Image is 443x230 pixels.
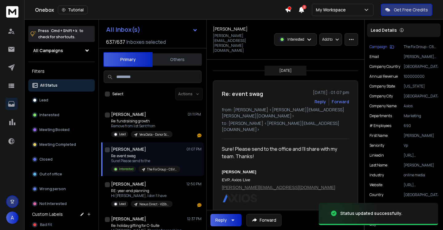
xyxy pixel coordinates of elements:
p: [GEOGRAPHIC_DATA] [404,192,438,197]
button: Primary [103,52,153,67]
img: kFLd8jfV8jXZL5Q6VgqLbP7fJ8xppsu6WN4fZSip_PyNsE7_ZqnHXhQnef25iG1FDOAOgHbd-RUdH_1xd0Mt51q40lTzffdWs... [223,194,257,203]
p: Interested [39,113,59,117]
p: Lead [119,132,126,137]
p: Interested [119,167,134,171]
h1: [PERSON_NAME] [111,181,146,187]
button: Lead [28,94,95,106]
p: 01:07 PM [186,147,202,152]
button: Out of office [28,168,95,180]
p: industry [369,173,384,178]
p: Closed [39,157,53,162]
a: [PERSON_NAME][EMAIL_ADDRESS][DOMAIN_NAME] [222,185,335,190]
h1: [PERSON_NAME] [213,26,248,32]
p: Interested [287,37,304,42]
button: A [6,212,18,224]
p: Seniority [369,143,384,148]
p: My Workspace [316,7,348,13]
p: 100000000 [404,74,438,79]
span: EVP, Axios Live [222,178,250,182]
p: Meeting Booked [39,127,70,132]
button: All Status [28,79,95,92]
h3: Filters [28,67,95,76]
span: Bad Fit [40,222,52,227]
button: Not Interested [28,198,95,210]
p: Country [369,192,383,197]
button: Others [153,53,202,66]
p: The Fix Group - C6V1 - Event Swag [147,167,177,172]
p: First Name [369,133,388,138]
p: Company Name [369,104,397,109]
p: 12:50 PM [186,182,202,187]
p: Campaign [369,44,387,49]
p: Hi [PERSON_NAME], I don’t have [111,193,173,198]
p: Re: event swag [111,154,180,158]
p: online media [404,173,438,178]
div: Onebox [35,6,285,14]
p: [PERSON_NAME][EMAIL_ADDRESS][PERSON_NAME][DOMAIN_NAME] [213,33,270,53]
h1: All Inbox(s) [106,27,140,33]
h1: [PERSON_NAME] [111,111,146,117]
p: Not Interested [39,201,67,206]
p: to: [PERSON_NAME] <[PERSON_NAME][EMAIL_ADDRESS][DOMAIN_NAME]> [222,120,349,133]
button: Campaign [369,44,394,49]
label: Select [112,92,123,97]
button: All Inbox(s) [101,23,203,36]
button: Get Free Credits [381,4,432,16]
p: [GEOGRAPHIC_DATA] [404,94,438,99]
p: Sure! Please send to the [111,158,180,163]
button: Wrong person [28,183,95,195]
p: Wrong person [39,187,66,191]
p: [DATE] [279,68,292,73]
p: Axios [404,104,438,109]
h1: All Campaigns [33,47,63,54]
p: Annual Revenue [369,74,398,79]
p: Lead Details [371,27,397,33]
button: Closed [28,153,95,166]
p: [URL][DOMAIN_NAME] [404,183,438,187]
button: Reply [210,214,241,226]
div: Reply [215,217,227,223]
p: Get Free Credits [394,7,428,13]
p: The Fix Group - C6V1 - Event Swag [404,44,438,49]
p: Company State [369,84,395,89]
p: Nexus Direct - V22b Messaging - Q4/Giving [DATE] planning - retarget [139,202,169,207]
span: 2 [302,5,306,9]
button: Meeting Completed [28,138,95,151]
p: [PERSON_NAME][EMAIL_ADDRESS][PERSON_NAME][DOMAIN_NAME] [404,54,438,59]
div: Forward [332,99,349,105]
p: Press to check for shortcuts. [38,28,83,40]
p: from: [PERSON_NAME] <[PERSON_NAME][EMAIL_ADDRESS][PERSON_NAME][DOMAIN_NAME]> [222,107,349,119]
p: Last Name [369,163,387,168]
p: [GEOGRAPHIC_DATA] [404,64,438,69]
button: Tutorial [58,6,88,14]
div: Sure! Please send to the office and I’ll share with my team. Thanks! [222,145,344,213]
p: [PERSON_NAME] [404,163,438,168]
div: Status updated successfully. [340,210,402,216]
button: Forward [246,214,281,226]
p: Add to [322,37,333,42]
button: All Campaigns [28,44,95,57]
h1: Re: event swag [222,89,263,98]
p: website [369,183,382,187]
p: 01:11 PM [188,112,202,117]
p: Company Country [369,64,400,69]
p: Company City [369,94,393,99]
span: 637 / 637 [106,38,125,46]
p: [DATE] : 01:07 pm [313,89,349,96]
p: Meeting Completed [39,142,76,147]
p: All Status [40,83,58,88]
p: RE: year-end planning [111,188,173,193]
p: Lead [39,98,48,103]
button: Interested [28,109,95,121]
p: [PERSON_NAME] [404,133,438,138]
p: Lead [119,202,126,206]
p: Departments [369,113,392,118]
button: Meeting Booked [28,124,95,136]
p: linkedin [369,153,384,158]
h3: Custom Labels [32,211,63,217]
h3: Inboxes selected [126,38,166,46]
p: Marketing [404,113,438,118]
